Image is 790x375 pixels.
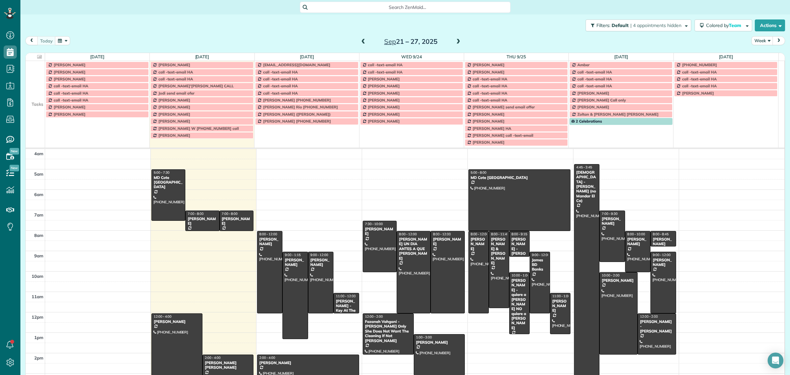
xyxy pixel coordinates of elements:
[368,76,400,81] span: [PERSON_NAME]
[34,335,43,340] span: 1pm
[34,253,43,258] span: 9am
[204,361,251,370] div: [PERSON_NAME] [PERSON_NAME]
[640,319,674,333] div: [PERSON_NAME] - [PERSON_NAME]
[532,258,548,272] div: James BD Banks
[612,22,629,28] span: Default
[399,232,417,236] span: 8:00 - 12:00
[54,62,86,67] span: [PERSON_NAME]
[368,98,400,102] span: [PERSON_NAME]
[32,294,43,299] span: 11am
[577,62,590,67] span: Amber
[652,237,674,261] div: [PERSON_NAME] AND [PERSON_NAME]
[768,353,783,368] div: Open Intercom Messenger
[263,83,298,88] span: call -text-email HA
[365,227,395,236] div: [PERSON_NAME]
[751,36,773,45] button: Week
[34,212,43,217] span: 7am
[473,76,507,81] span: call -text-email HA
[491,237,507,265] div: [PERSON_NAME] & [PERSON_NAME]
[222,212,238,216] span: 7:00 - 8:00
[263,104,338,109] span: [PERSON_NAME] Rio [PHONE_NUMBER]
[158,104,190,109] span: [PERSON_NAME]
[582,19,691,31] a: Filters: Default | 4 appointments hidden
[365,314,383,319] span: 12:00 - 2:00
[259,356,275,360] span: 2:00 - 4:00
[491,232,509,236] span: 8:00 - 11:45
[32,274,43,279] span: 10am
[335,299,357,323] div: [PERSON_NAME] - Key At The Office -- (3)o
[34,192,43,197] span: 6am
[601,278,636,283] div: [PERSON_NAME]
[473,98,507,102] span: call -text-email HA
[473,140,505,145] span: [PERSON_NAME]
[10,148,19,155] span: New
[729,22,742,28] span: Team
[310,253,328,257] span: 9:00 - 12:00
[507,54,526,59] a: Thu 9/25
[627,237,648,246] div: [PERSON_NAME]
[284,258,306,267] div: [PERSON_NAME]
[263,76,298,81] span: call -text-email HA
[34,233,43,238] span: 8am
[512,232,527,236] span: 8:00 - 9:15
[263,62,330,67] span: [EMAIL_ADDRESS][DOMAIN_NAME]
[682,76,717,81] span: call -text-email HA
[54,91,88,96] span: call -text-email HA
[602,212,618,216] span: 7:00 - 9:30
[682,83,717,88] span: call -text-email HA
[34,355,43,361] span: 2pm
[576,165,592,169] span: 4:45 - 3:45
[652,258,674,267] div: [PERSON_NAME]
[54,98,88,102] span: call -text-email HA
[25,36,38,45] button: prev
[577,83,612,88] span: call -text-email HA
[158,112,190,117] span: [PERSON_NAME]
[54,83,88,88] span: call -text-email HA
[473,133,533,138] span: [PERSON_NAME] call -text-email
[263,119,331,124] span: [PERSON_NAME] [PHONE_NUMBER]
[532,253,550,257] span: 9:00 - 12:00
[263,112,330,117] span: [PERSON_NAME] ([PERSON_NAME])
[473,62,505,67] span: [PERSON_NAME]
[470,237,487,251] div: [PERSON_NAME]
[433,232,451,236] span: 8:00 - 12:00
[384,37,396,45] span: Sep
[577,76,612,81] span: call -text-email HA
[368,104,400,109] span: [PERSON_NAME]
[259,361,357,365] div: [PERSON_NAME]
[158,126,239,131] span: [PERSON_NAME] W [PHONE_NUMBER] call
[552,299,568,313] div: [PERSON_NAME]
[54,76,86,81] span: [PERSON_NAME]
[682,91,714,96] span: [PERSON_NAME]
[630,22,681,28] span: | 4 appointments hidden
[473,91,507,96] span: call -text-email HA
[336,294,355,298] span: 11:00 - 12:00
[195,54,209,59] a: [DATE]
[576,170,597,203] div: [DEMOGRAPHIC_DATA] - [PERSON_NAME] (no Mandar El Ca)
[473,126,512,131] span: [PERSON_NAME] HA
[512,273,529,277] span: 10:00 - 1:00
[640,314,658,319] span: 12:00 - 2:00
[158,70,193,74] span: call -text-email HA
[158,119,190,124] span: [PERSON_NAME]
[473,70,505,74] span: [PERSON_NAME]
[586,19,691,31] button: Filters: Default | 4 appointments hidden
[37,36,56,45] button: today
[755,19,785,31] button: Actions
[552,294,570,298] span: 11:00 - 1:00
[473,104,535,109] span: [PERSON_NAME] send email offer
[571,119,602,124] span: 2 Celebrations
[365,222,383,226] span: 7:30 - 10:00
[471,232,488,236] span: 8:00 - 12:00
[695,19,752,31] button: Colored byTeam
[470,175,568,180] div: MD Cote [GEOGRAPHIC_DATA]
[368,91,400,96] span: [PERSON_NAME]
[596,22,610,28] span: Filters:
[614,54,628,59] a: [DATE]
[653,232,669,236] span: 8:00 - 8:45
[416,340,463,345] div: [PERSON_NAME]
[473,119,505,124] span: [PERSON_NAME]
[263,91,298,96] span: call -text-email HA
[32,314,43,320] span: 12pm
[153,175,183,189] div: MD Cote [GEOGRAPHIC_DATA]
